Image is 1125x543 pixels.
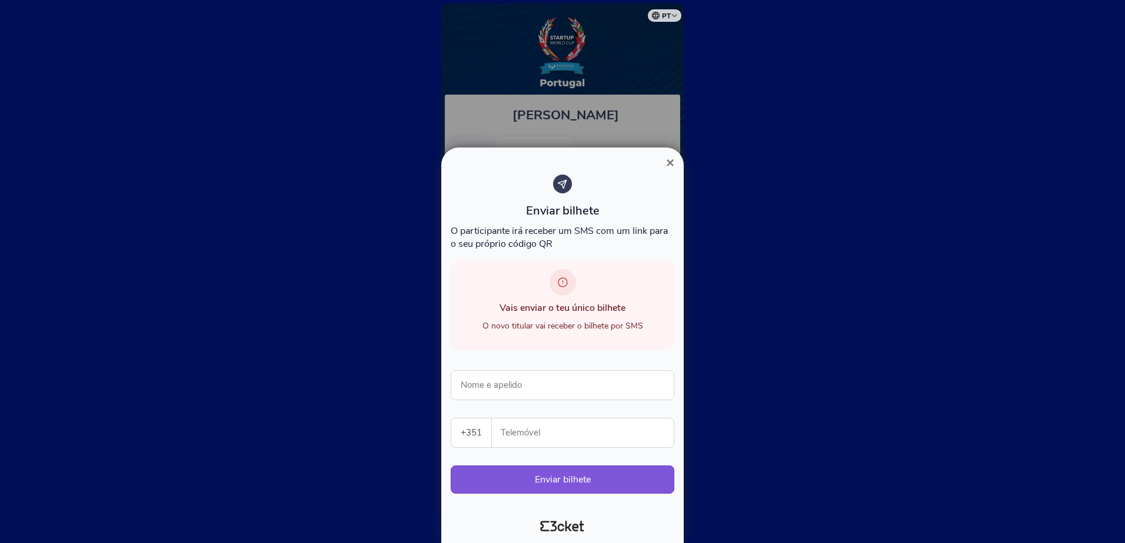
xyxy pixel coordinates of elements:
[492,418,675,447] label: Telemóvel
[451,465,674,494] button: Enviar bilhete
[501,418,674,447] input: Telemóvel
[451,224,668,250] span: O participante irá receber um SMS com um link para o seu próprio código QR
[526,203,600,219] span: Enviar bilhete
[500,301,625,314] span: Vais enviar o teu único bilhete
[451,370,674,400] input: Nome e apelido
[469,320,655,331] div: O novo titular vai receber o bilhete por SMS
[666,155,674,170] span: ×
[451,370,532,400] label: Nome e apelido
